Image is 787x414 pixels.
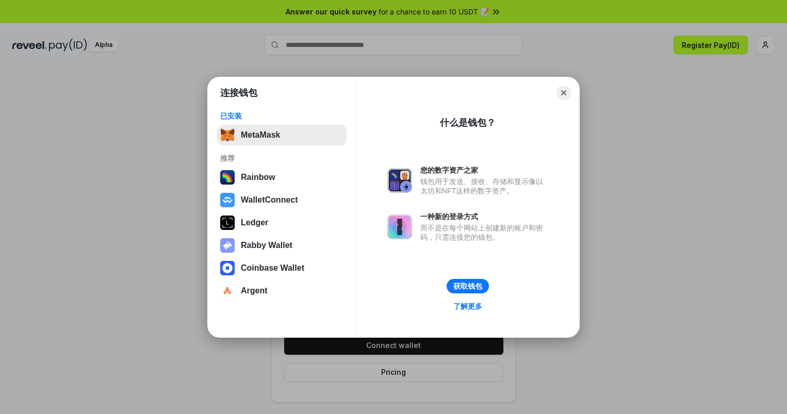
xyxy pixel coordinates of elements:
div: 钱包用于发送、接收、存储和显示像以太坊和NFT这样的数字资产。 [420,177,548,195]
a: 了解更多 [447,300,488,313]
div: 推荐 [220,154,343,163]
img: svg+xml,%3Csvg%20xmlns%3D%22http%3A%2F%2Fwww.w3.org%2F2000%2Fsvg%22%20fill%3D%22none%22%20viewBox... [387,214,412,239]
img: svg+xml,%3Csvg%20width%3D%2228%22%20height%3D%2228%22%20viewBox%3D%220%200%2028%2028%22%20fill%3D... [220,284,235,298]
div: Rainbow [241,173,275,182]
button: Argent [217,280,347,301]
button: Rabby Wallet [217,235,347,256]
img: svg+xml,%3Csvg%20xmlns%3D%22http%3A%2F%2Fwww.w3.org%2F2000%2Fsvg%22%20width%3D%2228%22%20height%3... [220,216,235,230]
button: Ledger [217,212,347,233]
button: WalletConnect [217,190,347,210]
div: WalletConnect [241,195,298,205]
div: Rabby Wallet [241,241,292,250]
div: 而不是在每个网站上创建新的账户和密码，只需连接您的钱包。 [420,223,548,242]
div: Ledger [241,218,268,227]
div: Argent [241,286,268,295]
div: 获取钱包 [453,281,482,291]
img: svg+xml,%3Csvg%20width%3D%22120%22%20height%3D%22120%22%20viewBox%3D%220%200%20120%20120%22%20fil... [220,170,235,185]
div: 一种新的登录方式 [420,212,548,221]
button: 获取钱包 [447,279,489,293]
img: svg+xml,%3Csvg%20xmlns%3D%22http%3A%2F%2Fwww.w3.org%2F2000%2Fsvg%22%20fill%3D%22none%22%20viewBox... [220,238,235,253]
div: 了解更多 [453,302,482,311]
div: 什么是钱包？ [440,117,496,129]
img: svg+xml,%3Csvg%20xmlns%3D%22http%3A%2F%2Fwww.w3.org%2F2000%2Fsvg%22%20fill%3D%22none%22%20viewBox... [387,168,412,193]
button: Rainbow [217,167,347,188]
button: Coinbase Wallet [217,258,347,278]
div: Coinbase Wallet [241,263,304,273]
div: 您的数字资产之家 [420,165,548,175]
div: 已安装 [220,111,343,121]
img: svg+xml,%3Csvg%20width%3D%2228%22%20height%3D%2228%22%20viewBox%3D%220%200%2028%2028%22%20fill%3D... [220,193,235,207]
img: svg+xml,%3Csvg%20width%3D%2228%22%20height%3D%2228%22%20viewBox%3D%220%200%2028%2028%22%20fill%3D... [220,261,235,275]
h1: 连接钱包 [220,87,257,99]
div: MetaMask [241,130,280,140]
button: MetaMask [217,125,347,145]
button: Close [556,86,571,100]
img: svg+xml,%3Csvg%20fill%3D%22none%22%20height%3D%2233%22%20viewBox%3D%220%200%2035%2033%22%20width%... [220,128,235,142]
